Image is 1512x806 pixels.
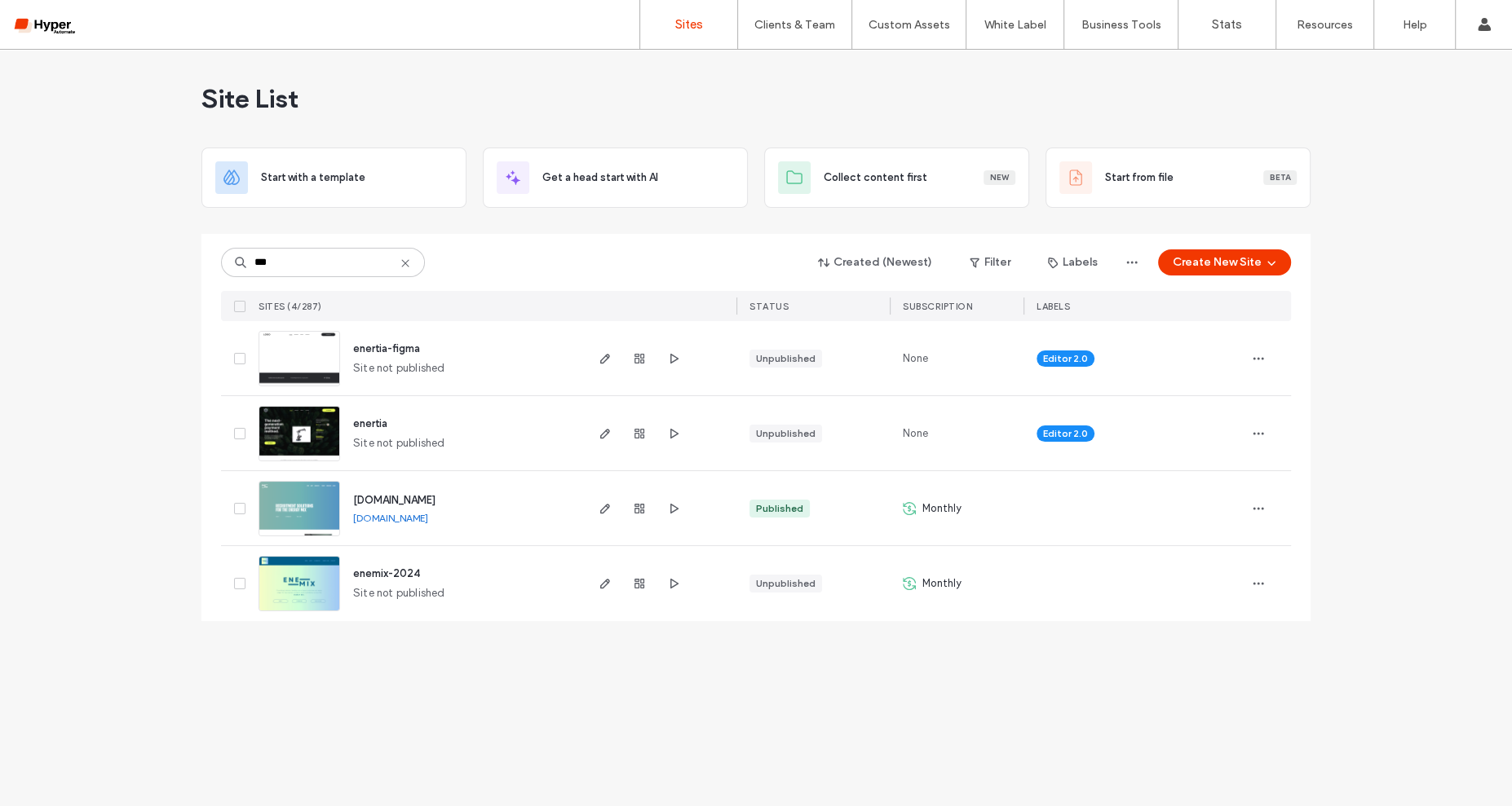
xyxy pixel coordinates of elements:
button: Created (Newest) [804,249,947,275]
button: Labels [1033,249,1112,275]
span: SITES (4/287) [259,301,322,312]
span: Site not published [353,435,445,451]
a: enemix-2024 [353,567,420,579]
button: Create New Site [1158,249,1291,275]
label: White Label [984,18,1046,32]
span: Help [38,11,71,26]
span: Monthly [922,575,962,592]
a: [DOMAIN_NAME] [353,512,428,524]
span: None [903,350,928,367]
div: Start with a template [201,148,466,208]
div: Published [756,501,803,516]
label: Sites [675,17,703,32]
label: Help [1403,18,1427,32]
label: Custom Assets [869,18,950,32]
span: Start from file [1105,170,1174,186]
label: Clients & Team [754,18,835,32]
span: LABELS [1037,301,1070,312]
span: Site not published [353,360,445,377]
a: enertia [353,417,387,429]
div: Unpublished [756,351,816,366]
span: Monthly [922,500,962,517]
span: SUBSCRIPTION [903,301,972,312]
div: Unpublished [756,576,816,591]
span: None [903,425,928,442]
label: Stats [1212,17,1242,32]
label: Resources [1297,18,1353,32]
span: STATUS [749,301,789,312]
div: New [984,170,1015,185]
label: Business Tools [1081,18,1161,32]
div: Start from fileBeta [1046,148,1311,208]
span: Editor 2.0 [1043,426,1088,441]
span: Site List [201,82,298,115]
span: Start with a template [261,170,365,186]
span: Collect content first [824,170,927,186]
div: Collect content firstNew [764,148,1029,208]
a: [DOMAIN_NAME] [353,494,435,506]
a: enertia-figma [353,342,420,355]
div: Beta [1263,170,1297,185]
div: Unpublished [756,426,816,441]
div: Get a head start with AI [483,148,748,208]
span: Get a head start with AI [542,170,658,186]
span: Editor 2.0 [1043,351,1088,366]
button: Filter [953,249,1027,275]
span: Site not published [353,585,445,601]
